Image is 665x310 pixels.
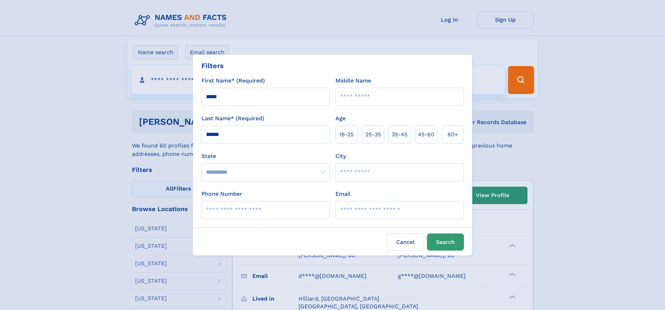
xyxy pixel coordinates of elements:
[201,77,265,85] label: First Name* (Required)
[427,233,464,251] button: Search
[339,130,354,139] span: 18‑25
[201,114,264,123] label: Last Name* (Required)
[201,190,242,198] label: Phone Number
[201,60,224,71] div: Filters
[387,233,424,251] label: Cancel
[392,130,407,139] span: 35‑45
[365,130,381,139] span: 25‑35
[335,77,371,85] label: Middle Name
[335,152,346,160] label: City
[335,190,350,198] label: Email
[448,130,458,139] span: 60+
[418,130,434,139] span: 45‑60
[201,152,330,160] label: State
[335,114,346,123] label: Age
